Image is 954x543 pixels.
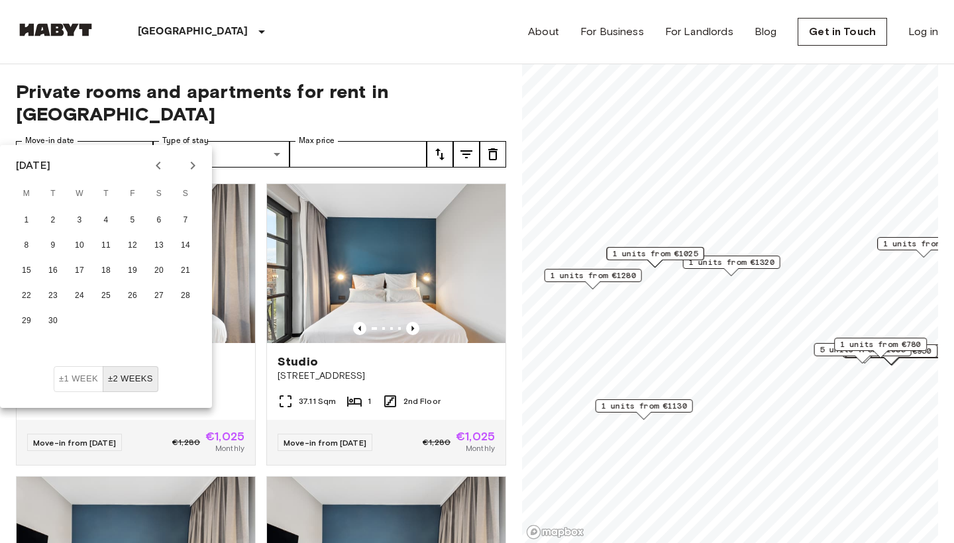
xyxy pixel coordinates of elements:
span: 1 units from €780 [840,338,921,350]
span: [STREET_ADDRESS] [278,370,495,383]
span: 2nd Floor [403,395,441,407]
button: 26 [121,284,144,308]
span: 1 units from €1130 [602,400,687,412]
button: 19 [121,259,144,283]
span: Monday [15,181,38,207]
span: Monthly [215,442,244,454]
div: Map marker [545,269,642,289]
span: €1,280 [423,436,450,448]
button: 17 [68,259,91,283]
a: Get in Touch [798,18,887,46]
span: 1 units from €1320 [689,256,774,268]
button: Next month [182,154,204,177]
span: 1 [368,395,371,407]
div: [DATE] [16,158,50,173]
button: 14 [174,234,197,258]
div: Move In Flexibility [54,366,158,392]
button: 6 [147,209,171,232]
label: Max price [299,135,335,146]
span: Monthly [466,442,495,454]
button: Previous image [406,322,419,335]
button: 18 [94,259,118,283]
span: €1,280 [172,436,200,448]
button: 28 [174,284,197,308]
a: For Landlords [665,24,733,40]
button: 11 [94,234,118,258]
span: 37.11 Sqm [299,395,336,407]
div: Studio [153,141,290,168]
span: Move-in from [DATE] [33,438,116,448]
button: 4 [94,209,118,232]
span: Wednesday [68,181,91,207]
div: Map marker [607,247,704,268]
button: 21 [174,259,197,283]
span: Friday [121,181,144,207]
button: 3 [68,209,91,232]
div: Map marker [683,256,780,276]
p: [GEOGRAPHIC_DATA] [138,24,248,40]
button: Previous image [353,322,366,335]
button: ±1 week [54,366,103,392]
button: 10 [68,234,91,258]
button: 24 [68,284,91,308]
img: Marketing picture of unit DE-01-482-208-01 [267,184,505,343]
button: 23 [41,284,65,308]
span: Tuesday [41,181,65,207]
button: 16 [41,259,65,283]
div: Map marker [814,343,912,364]
button: 30 [41,309,65,333]
button: 29 [15,309,38,333]
a: About [528,24,559,40]
div: Map marker [596,399,693,420]
span: €1,025 [456,430,495,442]
button: 5 [121,209,144,232]
button: ±2 weeks [103,366,158,392]
label: Move-in date [25,135,74,146]
span: 1 units from €1025 [613,248,698,260]
button: 7 [174,209,197,232]
button: tune [453,141,480,168]
button: 13 [147,234,171,258]
img: Habyt [16,23,95,36]
span: Move-in from [DATE] [284,438,366,448]
a: Mapbox logo [526,524,584,540]
label: Type of stay [162,135,209,146]
a: For Business [580,24,644,40]
span: Saturday [147,181,171,207]
span: Studio [278,354,318,370]
span: 1 units from €1280 [551,270,636,281]
button: 22 [15,284,38,308]
button: 27 [147,284,171,308]
a: Marketing picture of unit DE-01-482-208-01Previous imagePrevious imageStudio[STREET_ADDRESS]37.11... [266,183,506,466]
button: tune [480,141,506,168]
span: €1,025 [205,430,244,442]
button: 15 [15,259,38,283]
a: Log in [908,24,938,40]
button: 12 [121,234,144,258]
span: Sunday [174,181,197,207]
button: 2 [41,209,65,232]
span: 6 units from €950 [851,345,931,357]
button: 1 [15,209,38,232]
button: 9 [41,234,65,258]
button: 8 [15,234,38,258]
button: 25 [94,284,118,308]
button: 20 [147,259,171,283]
span: Private rooms and apartments for rent in [GEOGRAPHIC_DATA] [16,80,506,125]
button: Previous month [147,154,170,177]
button: tune [427,141,453,168]
span: Thursday [94,181,118,207]
div: Map marker [834,338,927,358]
span: 5 units from €1085 [820,344,906,356]
a: Blog [755,24,777,40]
